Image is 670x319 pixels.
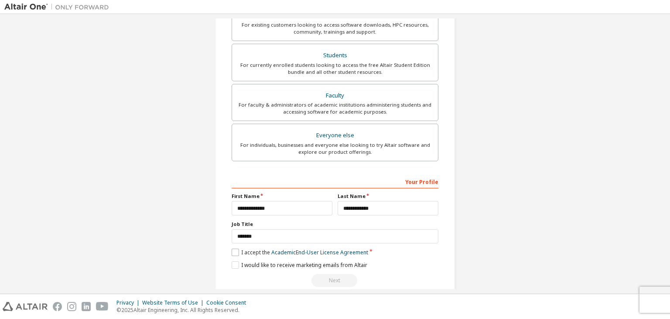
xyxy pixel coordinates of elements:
[3,302,48,311] img: altair_logo.svg
[4,3,113,11] img: Altair One
[232,174,438,188] div: Your Profile
[232,221,438,228] label: Job Title
[237,101,433,115] div: For faculty & administrators of academic institutions administering students and accessing softwa...
[232,261,367,269] label: I would like to receive marketing emails from Altair
[237,49,433,62] div: Students
[237,62,433,76] div: For currently enrolled students looking to access the free Altair Student Edition bundle and all ...
[82,302,91,311] img: linkedin.svg
[53,302,62,311] img: facebook.svg
[271,249,368,256] a: Academic End-User License Agreement
[232,274,438,287] div: Read and acccept EULA to continue
[116,299,142,306] div: Privacy
[142,299,206,306] div: Website Terms of Use
[237,90,433,102] div: Faculty
[206,299,251,306] div: Cookie Consent
[237,129,433,142] div: Everyone else
[237,142,433,156] div: For individuals, businesses and everyone else looking to try Altair software and explore our prod...
[116,306,251,314] p: © 2025 Altair Engineering, Inc. All Rights Reserved.
[338,193,438,200] label: Last Name
[237,21,433,35] div: For existing customers looking to access software downloads, HPC resources, community, trainings ...
[96,302,109,311] img: youtube.svg
[232,193,332,200] label: First Name
[232,249,368,256] label: I accept the
[67,302,76,311] img: instagram.svg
